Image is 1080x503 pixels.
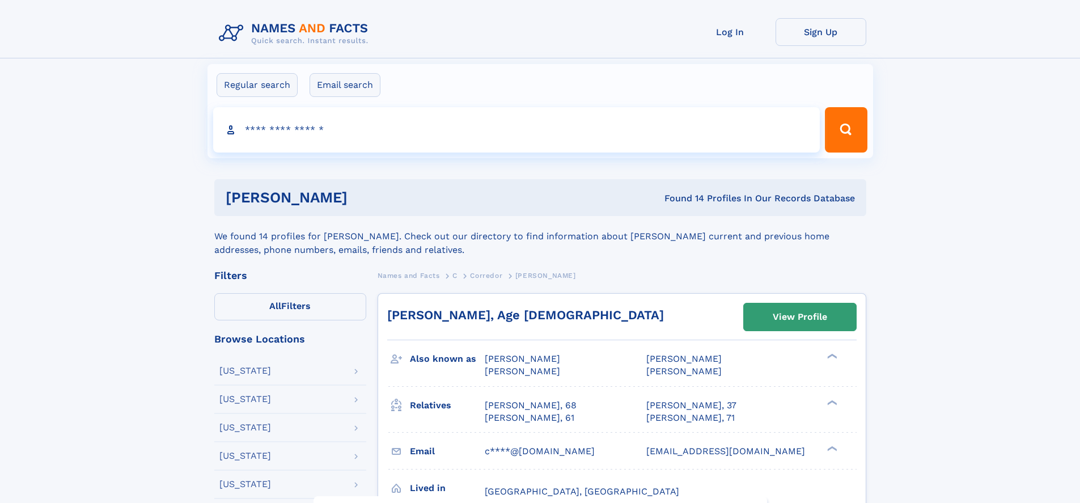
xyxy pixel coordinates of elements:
label: Filters [214,293,366,320]
span: [PERSON_NAME] [515,272,576,280]
a: [PERSON_NAME], 71 [646,412,735,424]
label: Email search [310,73,380,97]
a: Corredor [470,268,502,282]
a: Log In [685,18,776,46]
div: ❯ [824,353,838,360]
span: All [269,301,281,311]
span: [EMAIL_ADDRESS][DOMAIN_NAME] [646,446,805,456]
div: Found 14 Profiles In Our Records Database [506,192,855,205]
span: [PERSON_NAME] [485,366,560,377]
span: C [452,272,458,280]
div: Browse Locations [214,334,366,344]
div: [US_STATE] [219,423,271,432]
h3: Also known as [410,349,485,369]
span: [PERSON_NAME] [646,353,722,364]
h3: Lived in [410,479,485,498]
h3: Relatives [410,396,485,415]
input: search input [213,107,820,153]
div: View Profile [773,304,827,330]
span: [GEOGRAPHIC_DATA], [GEOGRAPHIC_DATA] [485,486,679,497]
a: [PERSON_NAME], 61 [485,412,574,424]
div: ❯ [824,445,838,452]
a: C [452,268,458,282]
div: [US_STATE] [219,480,271,489]
h3: Email [410,442,485,461]
div: We found 14 profiles for [PERSON_NAME]. Check out our directory to find information about [PERSON... [214,216,866,257]
a: [PERSON_NAME], 68 [485,399,577,412]
div: [US_STATE] [219,366,271,375]
span: Corredor [470,272,502,280]
a: Names and Facts [378,268,440,282]
label: Regular search [217,73,298,97]
a: View Profile [744,303,856,331]
a: Sign Up [776,18,866,46]
h1: [PERSON_NAME] [226,191,506,205]
span: [PERSON_NAME] [485,353,560,364]
button: Search Button [825,107,867,153]
a: [PERSON_NAME], 37 [646,399,736,412]
div: Filters [214,270,366,281]
span: [PERSON_NAME] [646,366,722,377]
a: [PERSON_NAME], Age [DEMOGRAPHIC_DATA] [387,308,664,322]
img: Logo Names and Facts [214,18,378,49]
div: [US_STATE] [219,451,271,460]
div: ❯ [824,399,838,406]
div: [US_STATE] [219,395,271,404]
